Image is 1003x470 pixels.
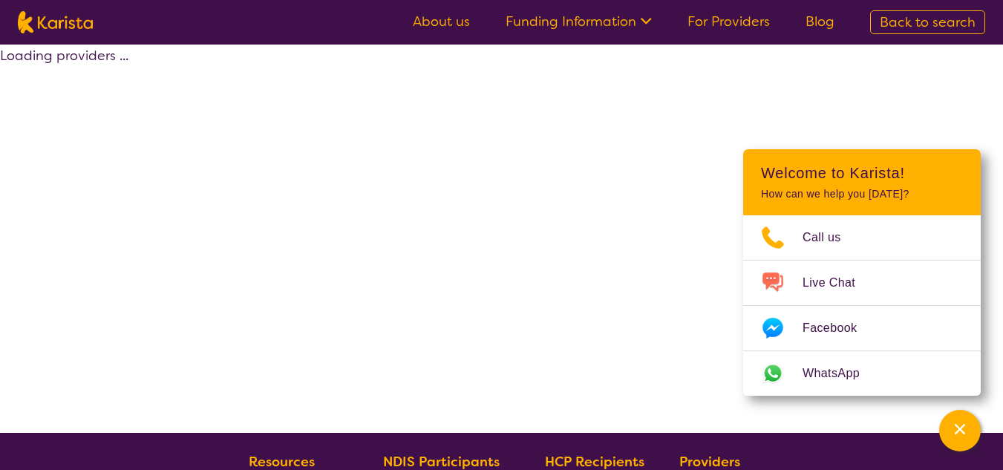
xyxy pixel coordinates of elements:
[743,149,981,396] div: Channel Menu
[870,10,985,34] a: Back to search
[761,188,963,200] p: How can we help you [DATE]?
[806,13,834,30] a: Blog
[803,226,859,249] span: Call us
[803,362,878,385] span: WhatsApp
[413,13,470,30] a: About us
[803,317,875,339] span: Facebook
[506,13,652,30] a: Funding Information
[743,351,981,396] a: Web link opens in a new tab.
[880,13,976,31] span: Back to search
[939,410,981,451] button: Channel Menu
[743,215,981,396] ul: Choose channel
[761,164,963,182] h2: Welcome to Karista!
[687,13,770,30] a: For Providers
[18,11,93,33] img: Karista logo
[803,272,873,294] span: Live Chat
